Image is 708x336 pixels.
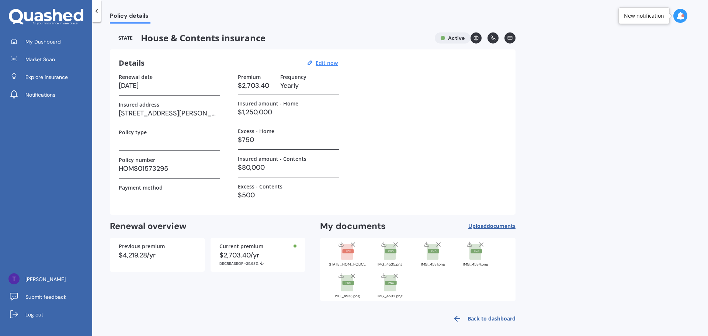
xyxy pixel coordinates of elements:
[624,12,664,20] div: New notification
[6,272,92,287] a: [PERSON_NAME]
[457,263,494,266] div: IMG_4534.png
[119,80,220,91] h3: [DATE]
[316,59,338,66] u: Edit now
[468,223,516,229] span: Upload
[8,273,20,284] img: ACg8ocKc8TGOoN8qYyu0NPDCHRcZk5wNuzM2ZpjgNccFVPon0LpLtw=s96-c
[119,101,159,108] label: Insured address
[238,74,261,80] label: Premium
[244,261,258,266] span: -35.93%
[6,34,92,49] a: My Dashboard
[238,80,274,91] h3: $2,703.40
[25,293,66,301] span: Submit feedback
[25,311,43,318] span: Log out
[238,156,306,162] label: Insured amount - Contents
[372,263,409,266] div: IMG_4535.png
[25,73,68,81] span: Explore insurance
[219,252,296,266] div: $2,703.40/yr
[119,163,220,174] h3: HOMS01573295
[487,222,516,229] span: documents
[25,38,61,45] span: My Dashboard
[110,32,141,44] img: State-text-1.webp
[110,221,305,232] h2: Renewal overview
[238,128,274,134] label: Excess - Home
[238,183,282,190] label: Excess - Contents
[119,58,145,68] h3: Details
[119,184,163,191] label: Payment method
[313,60,340,66] button: Edit now
[238,107,339,118] h3: $1,250,000
[6,87,92,102] a: Notifications
[110,12,150,22] span: Policy details
[238,162,339,173] h3: $80,000
[110,32,429,44] span: House & Contents insurance
[119,129,147,135] label: Policy type
[119,108,220,119] h3: [STREET_ADDRESS][PERSON_NAME]
[238,134,339,145] h3: $750
[219,244,296,249] div: Current premium
[329,263,366,266] div: STATE_HOM_POLICY_SCHEDULE_HOMS01573295_20250822110409597.pdf
[414,263,451,266] div: IMG_4531.png
[468,221,516,232] button: Uploaddocuments
[329,294,366,298] div: IMG_4533.png
[6,307,92,322] a: Log out
[6,52,92,67] a: Market Scan
[6,290,92,304] a: Submit feedback
[219,261,244,266] span: DECREASE OF
[25,56,55,63] span: Market Scan
[119,157,155,163] label: Policy number
[448,310,516,328] a: Back to dashboard
[320,221,386,232] h2: My documents
[372,294,409,298] div: IMG_4532.png
[119,244,196,249] div: Previous premium
[25,91,55,98] span: Notifications
[280,80,339,91] h3: Yearly
[238,190,339,201] h3: $500
[280,74,306,80] label: Frequency
[6,70,92,84] a: Explore insurance
[119,74,153,80] label: Renewal date
[25,276,66,283] span: [PERSON_NAME]
[238,100,298,107] label: Insured amount - Home
[119,252,196,259] div: $4,219.28/yr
